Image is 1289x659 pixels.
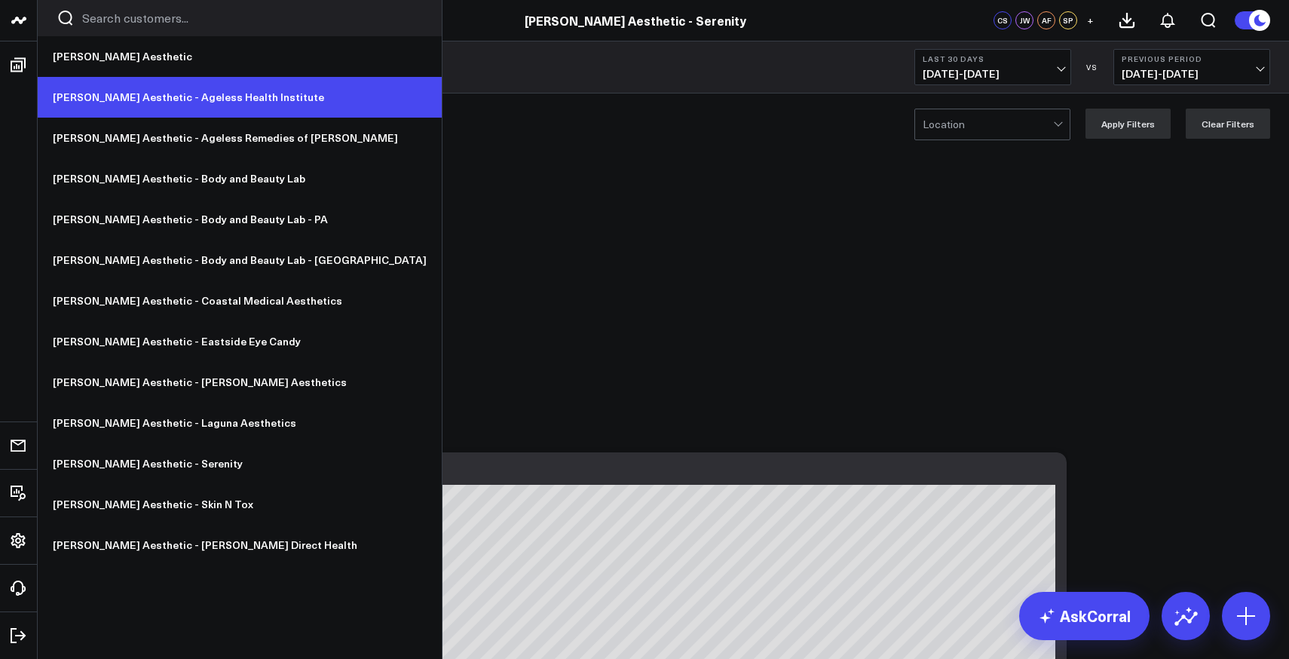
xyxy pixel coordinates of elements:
a: [PERSON_NAME] Aesthetic - Body and Beauty Lab - PA [38,199,442,240]
a: [PERSON_NAME] Aesthetic - Ageless Remedies of [PERSON_NAME] [38,118,442,158]
span: [DATE] - [DATE] [923,68,1063,80]
a: AskCorral [1019,592,1150,640]
a: [PERSON_NAME] Aesthetic - Body and Beauty Lab [38,158,442,199]
a: [PERSON_NAME] Aesthetic - Eastside Eye Candy [38,321,442,362]
a: [PERSON_NAME] Aesthetic - Serenity [525,12,746,29]
a: [PERSON_NAME] Aesthetic - Serenity [38,443,442,484]
button: Previous Period[DATE]-[DATE] [1113,49,1270,85]
div: VS [1079,63,1106,72]
button: Search customers button [57,9,75,27]
a: [PERSON_NAME] Aesthetic - [PERSON_NAME] Aesthetics [38,362,442,403]
button: Last 30 Days[DATE]-[DATE] [914,49,1071,85]
button: Apply Filters [1085,109,1171,139]
span: [DATE] - [DATE] [1122,68,1262,80]
button: Clear Filters [1186,109,1270,139]
div: JW [1015,11,1033,29]
a: [PERSON_NAME] Aesthetic - Coastal Medical Aesthetics [38,280,442,321]
a: [PERSON_NAME] Aesthetic - Skin N Tox [38,484,442,525]
div: SP [1059,11,1077,29]
a: [PERSON_NAME] Aesthetic - Body and Beauty Lab - [GEOGRAPHIC_DATA] [38,240,442,280]
a: [PERSON_NAME] Aesthetic [38,36,442,77]
div: CS [994,11,1012,29]
b: Previous Period [1122,54,1262,63]
span: + [1087,15,1094,26]
input: Search customers input [82,10,423,26]
div: AF [1037,11,1055,29]
a: [PERSON_NAME] Aesthetic - Laguna Aesthetics [38,403,442,443]
button: + [1081,11,1099,29]
a: [PERSON_NAME] Aesthetic - [PERSON_NAME] Direct Health [38,525,442,566]
a: [PERSON_NAME] Aesthetic - Ageless Health Institute [38,77,442,118]
b: Last 30 Days [923,54,1063,63]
